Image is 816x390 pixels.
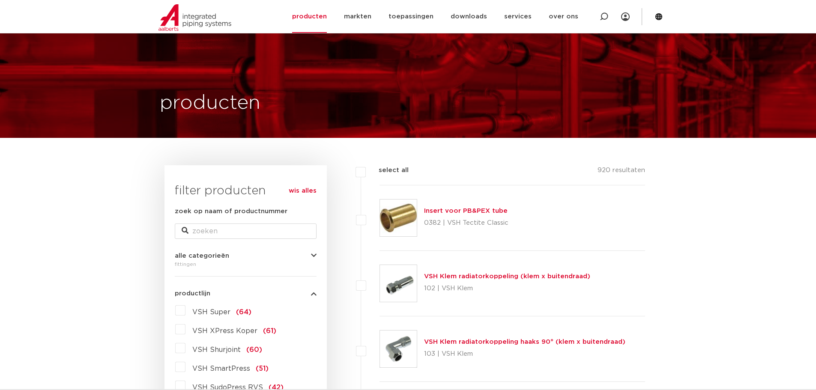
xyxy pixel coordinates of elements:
span: (61) [263,327,276,334]
span: VSH Shurjoint [192,346,241,353]
h3: filter producten [175,182,317,199]
span: (60) [246,346,262,353]
a: VSH Klem radiatorkoppeling haaks 90° (klem x buitendraad) [424,339,625,345]
label: zoek op naam of productnummer [175,206,287,217]
img: Thumbnail for VSH Klem radiatorkoppeling (klem x buitendraad) [380,265,417,302]
span: productlijn [175,290,210,297]
button: productlijn [175,290,317,297]
a: wis alles [289,186,317,196]
span: (51) [256,365,269,372]
p: 102 | VSH Klem [424,282,590,295]
span: VSH XPress Koper [192,327,257,334]
span: (64) [236,309,251,316]
label: select all [366,165,409,176]
a: VSH Klem radiatorkoppeling (klem x buitendraad) [424,273,590,280]
div: fittingen [175,259,317,269]
p: 920 resultaten [598,165,645,179]
span: VSH Super [192,309,230,316]
a: Insert voor PB&PEX tube [424,208,508,214]
span: VSH SmartPress [192,365,250,372]
span: alle categorieën [175,253,229,259]
img: Thumbnail for Insert voor PB&PEX tube [380,199,417,236]
input: zoeken [175,223,317,239]
p: 0382 | VSH Tectite Classic [424,216,508,230]
img: Thumbnail for VSH Klem radiatorkoppeling haaks 90° (klem x buitendraad) [380,330,417,367]
p: 103 | VSH Klem [424,347,625,361]
h1: producten [160,89,260,117]
button: alle categorieën [175,253,317,259]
